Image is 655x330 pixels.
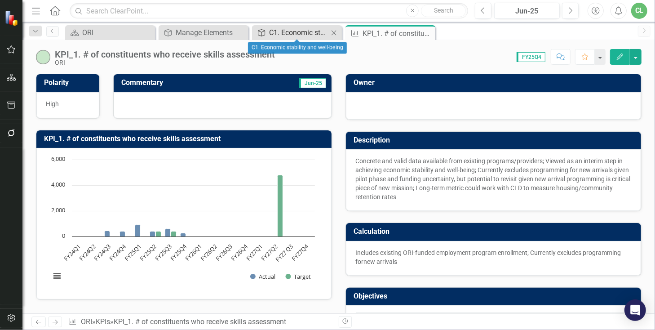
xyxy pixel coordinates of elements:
text: FY24Q3 [93,242,113,263]
span: FY25Q4 [517,52,545,62]
button: View chart menu, Chart [51,270,63,282]
text: FY27Q2 [260,242,280,263]
img: ClearPoint Strategy [4,10,20,26]
a: ORI [81,317,92,326]
text: 0 [62,232,65,240]
text: FY27Q1 [244,242,265,263]
text: FY26Q2 [199,242,219,263]
path: FY24Q4, 401. Actual. [120,232,125,237]
text: FY26Q4 [229,242,249,263]
div: KPI_1. # of constituents who receive skills assessment [114,317,286,326]
path: FY25Q1, 919. Actual. [135,225,141,237]
path: FY25Q3, 603. Actual. [165,229,171,237]
h3: KPI_1. # of constituents who receive skills assessment [44,135,327,143]
a: KPIs [96,317,110,326]
h3: Owner [354,79,637,87]
h3: Description [354,136,637,144]
text: 6,000 [51,155,65,163]
text: FY24Q4 [107,242,128,263]
h3: Objectives [354,292,637,300]
text: FY26Q3 [214,242,234,263]
text: FY25Q3 [153,242,173,263]
div: Open Intercom Messenger [624,299,646,321]
text: FY25Q1 [123,242,143,263]
img: On-track [36,50,50,64]
button: Jun-25 [494,3,560,19]
text: FY24Q2 [77,242,97,263]
div: Jun-25 [497,6,557,17]
p: Concrete and valid data available from existing programs/providers; Viewed as an interim step in ... [355,156,632,201]
span: High [46,100,59,107]
a: C1. Economic stability and well-being [254,27,328,38]
button: Search [421,4,466,17]
button: Show Actual [250,272,275,281]
h3: Commentary [121,79,245,87]
button: CL [631,3,647,19]
path: FY24Q3, 446. Actual. [105,231,110,237]
div: Manage Elements [176,27,246,38]
path: FY25Q2, 401. Actual. [150,232,155,237]
h3: Calculation [354,227,637,236]
path: FY25Q4, 248. Actual. [181,233,186,237]
path: FY25Q2, 400. Target. [156,232,161,237]
text: FY27 Q3 [274,242,295,263]
div: C1. Economic stability and well-being [269,27,328,38]
text: FY24Q1 [62,242,82,263]
div: KPI_1. # of constituents who receive skills assessment [55,49,275,59]
button: Show Target [286,272,311,281]
text: FY25Q4 [168,242,189,263]
path: FY27Q2, 4,800. Target. [278,175,283,237]
text: FY26Q1 [184,242,204,263]
path: FY25Q3, 400. Target. [171,232,177,237]
text: FY27Q4 [290,242,310,263]
a: Manage Elements [161,27,246,38]
div: » » [68,317,332,327]
h3: Polarity [44,79,95,87]
svg: Interactive chart [46,155,319,290]
div: C1. Economic stability and well-being [248,42,347,54]
a: ORI [67,27,153,38]
text: 4,000 [51,180,65,188]
text: 2,000 [51,206,65,214]
div: ORI [82,27,153,38]
input: Search ClearPoint... [70,3,468,19]
span: Search [434,7,453,14]
div: KPI_1. # of constituents who receive skills assessment [363,28,433,39]
div: Chart. Highcharts interactive chart. [46,155,322,290]
div: ORI [55,59,275,66]
text: FY25Q2 [138,242,158,263]
span: Jun-25 [299,78,326,88]
p: Includes existing ORI-funded employment program enrollment; Currently excludes programming fornew... [355,248,632,266]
